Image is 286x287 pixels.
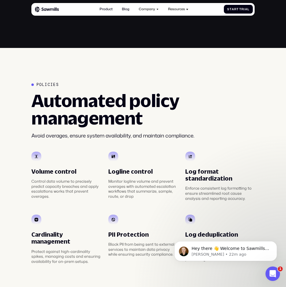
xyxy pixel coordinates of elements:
span: 1 [278,266,283,271]
div: Avoid overages, ensure system availability, and maintain compliance. [31,132,254,139]
iframe: Intercom notifications message [165,229,286,271]
a: Blog [119,5,132,14]
span: Hey there 👋 Welcome to Sawmills. The smart telemetry management platform that solves cost, qualit... [26,17,104,52]
span: l [247,8,249,11]
span: i [244,8,245,11]
span: t [230,8,232,11]
a: StartTrial [224,5,253,14]
iframe: Intercom live chat [265,266,280,281]
span: t [237,8,239,11]
div: Block PII from being sent to external services to maintain data privacy while ensuring security c... [108,242,178,257]
a: Product [97,5,115,14]
div: Resources [168,7,185,11]
div: Logline control [108,168,178,175]
div: Company [136,5,161,14]
div: Monitor logline volume and prevent overages with automated escalation workflows that summarize, s... [108,179,178,199]
span: r [234,8,237,11]
p: Message from Winston, sent 22m ago [26,23,104,29]
div: Cardinality management [31,231,101,245]
div: PII Protection [108,231,178,238]
div: Policies [37,82,59,87]
div: Enforce consistent log formatting to ensure streamlined root cause analysis and reporting accuracy. [185,186,255,201]
div: Company [139,7,155,11]
h2: Automated policy management [31,92,254,127]
div: Protect against high-cardinality spikes, managing costs and ensuring availability for on-prem set... [31,249,101,264]
span: r [241,8,244,11]
span: S [227,8,230,11]
div: Volume control [31,168,101,175]
div: Log format standardization [185,168,255,182]
div: Control data volume to precisely predict capacity breaches and apply escalations works that preve... [31,179,101,199]
span: T [239,8,241,11]
div: Resources [165,5,191,14]
span: a [245,8,247,11]
span: a [232,8,234,11]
